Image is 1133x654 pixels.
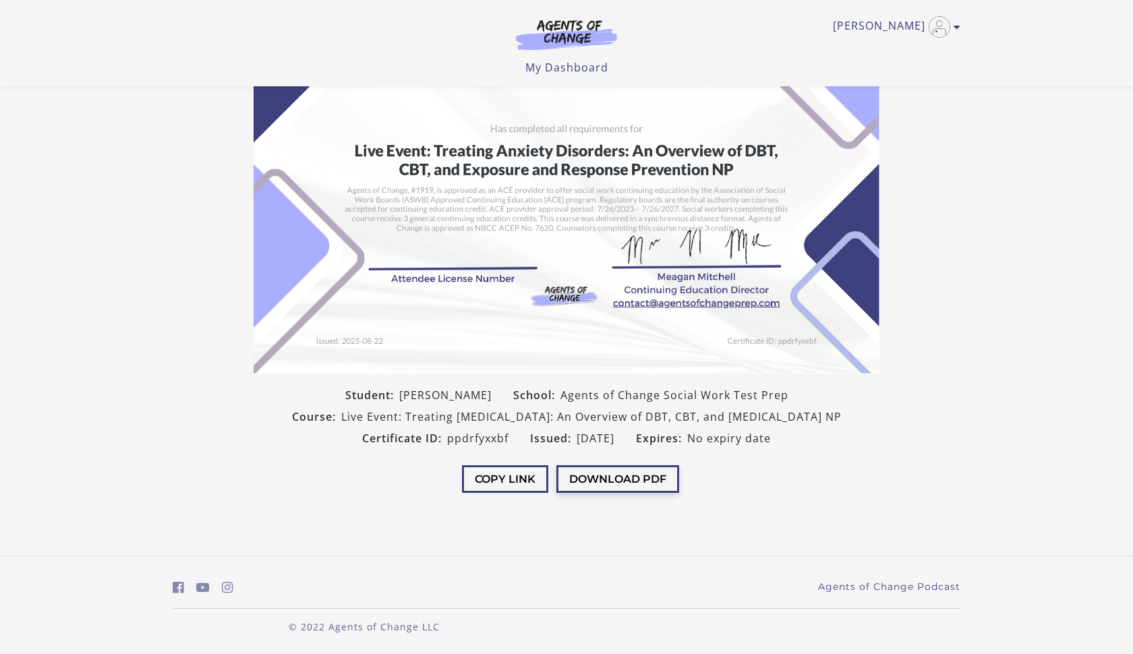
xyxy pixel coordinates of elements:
button: Copy Link [462,465,548,493]
span: School: [513,387,560,403]
i: https://www.facebook.com/groups/aswbtestprep (Open in a new window) [173,581,184,594]
span: Agents of Change Social Work Test Prep [560,387,788,403]
a: Agents of Change Podcast [818,580,960,594]
a: My Dashboard [525,60,608,75]
a: Toggle menu [833,16,954,38]
span: Live Event: Treating [MEDICAL_DATA]: An Overview of DBT, CBT, and [MEDICAL_DATA] NP [341,409,842,425]
p: © 2022 Agents of Change LLC [173,620,556,634]
span: Student: [345,387,399,403]
span: ppdrfyxxbf [447,430,509,446]
a: https://www.youtube.com/c/AgentsofChangeTestPrepbyMeaganMitchell (Open in a new window) [196,578,210,597]
button: Download PDF [556,465,679,493]
span: Course: [292,409,341,425]
span: [DATE] [577,430,614,446]
span: Certificate ID: [362,430,447,446]
i: https://www.instagram.com/agentsofchangeprep/ (Open in a new window) [222,581,233,594]
span: [PERSON_NAME] [399,387,492,403]
span: Expires: [636,430,687,446]
img: Agents of Change Logo [502,19,631,50]
span: Issued: [530,430,577,446]
i: https://www.youtube.com/c/AgentsofChangeTestPrepbyMeaganMitchell (Open in a new window) [196,581,210,594]
a: https://www.instagram.com/agentsofchangeprep/ (Open in a new window) [222,578,233,597]
a: https://www.facebook.com/groups/aswbtestprep (Open in a new window) [173,578,184,597]
span: No expiry date [687,430,771,446]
